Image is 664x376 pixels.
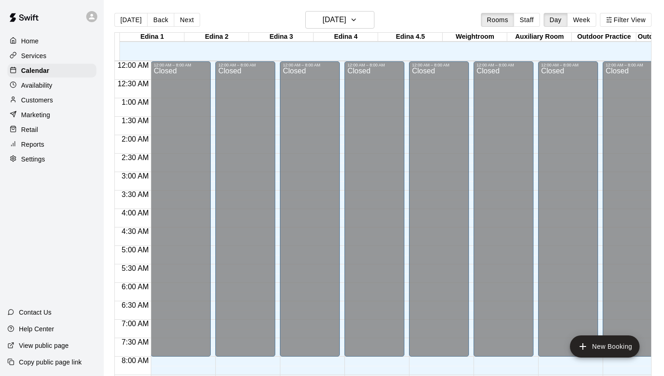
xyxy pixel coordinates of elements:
[570,335,640,358] button: add
[378,33,443,42] div: Edina 4.5
[283,63,337,67] div: 12:00 AM – 8:00 AM
[7,123,96,137] a: Retail
[115,80,151,88] span: 12:30 AM
[249,33,314,42] div: Edina 3
[603,61,663,357] div: 12:00 AM – 8:00 AM: Closed
[7,93,96,107] a: Customers
[218,67,273,360] div: Closed
[120,33,184,42] div: Edina 1
[119,357,151,364] span: 8:00 AM
[114,13,148,27] button: [DATE]
[19,324,54,334] p: Help Center
[119,246,151,254] span: 5:00 AM
[7,78,96,92] a: Availability
[174,13,200,27] button: Next
[154,63,208,67] div: 12:00 AM – 8:00 AM
[21,81,53,90] p: Availability
[412,67,466,360] div: Closed
[443,33,507,42] div: Weightroom
[119,283,151,291] span: 6:00 AM
[151,61,211,357] div: 12:00 AM – 8:00 AM: Closed
[572,33,636,42] div: Outdoor Practice
[567,13,596,27] button: Week
[119,338,151,346] span: 7:30 AM
[605,67,660,360] div: Closed
[538,61,598,357] div: 12:00 AM – 8:00 AM: Closed
[7,49,96,63] a: Services
[314,33,378,42] div: Edina 4
[347,67,402,360] div: Closed
[119,98,151,106] span: 1:00 AM
[409,61,469,357] div: 12:00 AM – 8:00 AM: Closed
[119,209,151,217] span: 4:00 AM
[21,140,44,149] p: Reports
[21,155,45,164] p: Settings
[119,301,151,309] span: 6:30 AM
[283,67,337,360] div: Closed
[507,33,572,42] div: Auxiliary Room
[481,13,514,27] button: Rooms
[600,13,652,27] button: Filter View
[19,341,69,350] p: View public page
[21,110,50,119] p: Marketing
[7,64,96,78] a: Calendar
[119,172,151,180] span: 3:00 AM
[541,67,595,360] div: Closed
[218,63,273,67] div: 12:00 AM – 8:00 AM
[7,152,96,166] a: Settings
[21,36,39,46] p: Home
[344,61,404,357] div: 12:00 AM – 8:00 AM: Closed
[514,13,540,27] button: Staff
[215,61,275,357] div: 12:00 AM – 8:00 AM: Closed
[305,11,374,29] button: [DATE]
[119,135,151,143] span: 2:00 AM
[154,67,208,360] div: Closed
[19,308,52,317] p: Contact Us
[544,13,568,27] button: Day
[21,95,53,105] p: Customers
[541,63,595,67] div: 12:00 AM – 8:00 AM
[119,117,151,125] span: 1:30 AM
[21,66,49,75] p: Calendar
[119,264,151,272] span: 5:30 AM
[119,227,151,235] span: 4:30 AM
[323,13,346,26] h6: [DATE]
[347,63,402,67] div: 12:00 AM – 8:00 AM
[476,63,531,67] div: 12:00 AM – 8:00 AM
[119,191,151,198] span: 3:30 AM
[119,320,151,328] span: 7:00 AM
[21,125,38,134] p: Retail
[280,61,340,357] div: 12:00 AM – 8:00 AM: Closed
[412,63,466,67] div: 12:00 AM – 8:00 AM
[474,61,534,357] div: 12:00 AM – 8:00 AM: Closed
[21,51,47,60] p: Services
[476,67,531,360] div: Closed
[119,154,151,161] span: 2:30 AM
[115,61,151,69] span: 12:00 AM
[147,13,174,27] button: Back
[19,358,82,367] p: Copy public page link
[7,137,96,151] a: Reports
[7,108,96,122] a: Marketing
[605,63,660,67] div: 12:00 AM – 8:00 AM
[7,34,96,48] a: Home
[184,33,249,42] div: Edina 2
